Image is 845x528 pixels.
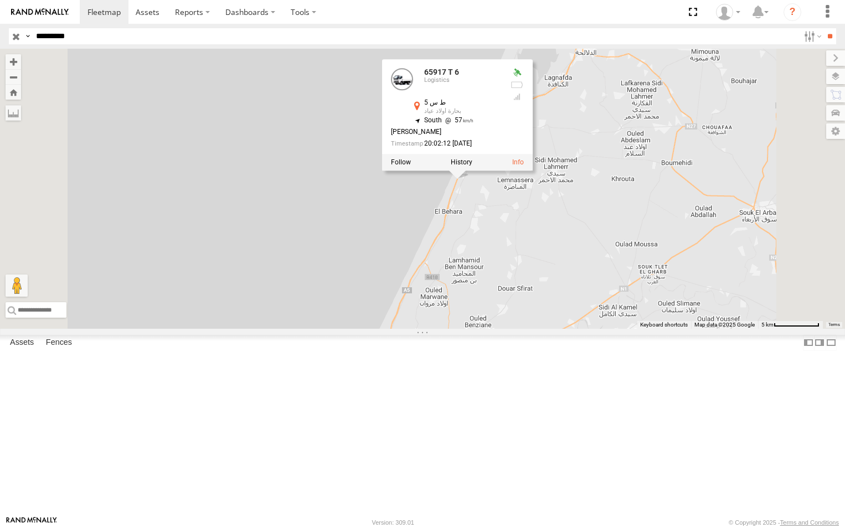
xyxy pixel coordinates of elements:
span: 57 [442,116,473,124]
button: Drag Pegman onto the map to open Street View [6,275,28,297]
div: © Copyright 2025 - [729,519,839,526]
a: View Asset Details [391,69,413,91]
label: View Asset History [451,159,472,167]
label: Measure [6,105,21,121]
span: 5 km [761,322,774,328]
a: Terms (opens in new tab) [828,323,840,327]
div: ط س 5 [424,100,502,107]
label: Map Settings [826,123,845,139]
button: Zoom Home [6,85,21,100]
span: South [424,116,442,124]
label: Search Filter Options [800,28,823,44]
div: No battery health information received from this device. [511,81,524,90]
button: Zoom out [6,69,21,85]
div: Date/time of location update [391,141,502,148]
div: [PERSON_NAME] [391,128,502,136]
label: Realtime tracking of Asset [391,159,411,167]
a: View Asset Details [512,159,524,167]
div: Valid GPS Fix [511,69,524,77]
div: بحارة أولاد عياد [424,108,502,115]
label: Fences [40,335,78,350]
a: 65917 T 6 [424,68,459,77]
button: Zoom in [6,54,21,69]
label: Assets [4,335,39,350]
button: Keyboard shortcuts [640,321,688,329]
label: Dock Summary Table to the Right [814,335,825,351]
div: Younes Gaubi [712,4,744,20]
div: GSM Signal = 4 [511,92,524,101]
img: rand-logo.svg [11,8,69,16]
i: ? [784,3,801,21]
label: Hide Summary Table [826,335,837,351]
span: Map data ©2025 Google [694,322,755,328]
div: Version: 309.01 [372,519,414,526]
button: Map Scale: 5 km per 79 pixels [758,321,823,329]
label: Dock Summary Table to the Left [803,335,814,351]
div: Logistics [424,77,502,84]
label: Search Query [23,28,32,44]
a: Terms and Conditions [780,519,839,526]
a: Visit our Website [6,517,57,528]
